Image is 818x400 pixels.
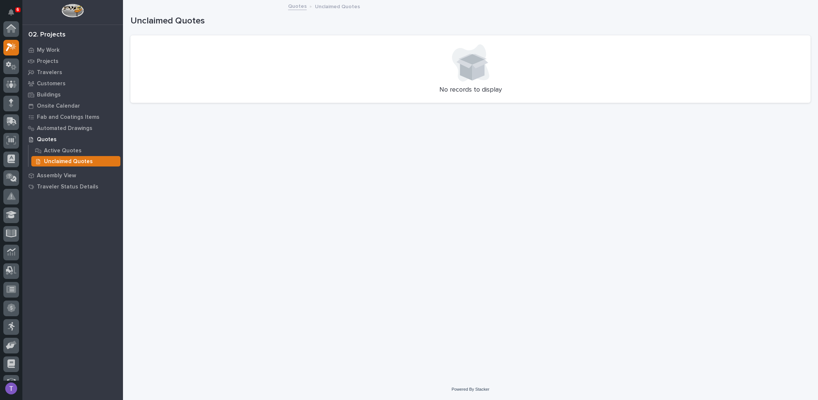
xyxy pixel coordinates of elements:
[29,145,123,156] a: Active Quotes
[139,86,802,94] p: No records to display
[3,381,19,396] button: users-avatar
[28,31,66,39] div: 02. Projects
[29,156,123,166] a: Unclaimed Quotes
[61,4,83,18] img: Workspace Logo
[44,147,82,154] p: Active Quotes
[37,80,66,87] p: Customers
[37,69,62,76] p: Travelers
[16,7,19,12] p: 6
[37,172,76,179] p: Assembly View
[3,4,19,20] button: Notifications
[37,58,59,65] p: Projects
[22,170,123,181] a: Assembly View
[37,114,100,121] p: Fab and Coatings Items
[22,89,123,100] a: Buildings
[22,181,123,192] a: Traveler Status Details
[22,44,123,55] a: My Work
[130,16,811,26] h1: Unclaimed Quotes
[37,125,92,132] p: Automated Drawings
[22,100,123,111] a: Onsite Calendar
[44,158,93,165] p: Unclaimed Quotes
[37,103,80,109] p: Onsite Calendar
[22,78,123,89] a: Customers
[37,47,60,54] p: My Work
[315,2,360,10] p: Unclaimed Quotes
[22,123,123,134] a: Automated Drawings
[37,92,61,98] p: Buildings
[9,9,19,21] div: Notifications6
[288,1,307,10] a: Quotes
[22,55,123,67] a: Projects
[22,67,123,78] a: Travelers
[22,111,123,123] a: Fab and Coatings Items
[22,134,123,145] a: Quotes
[37,136,57,143] p: Quotes
[452,387,489,391] a: Powered By Stacker
[37,184,98,190] p: Traveler Status Details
